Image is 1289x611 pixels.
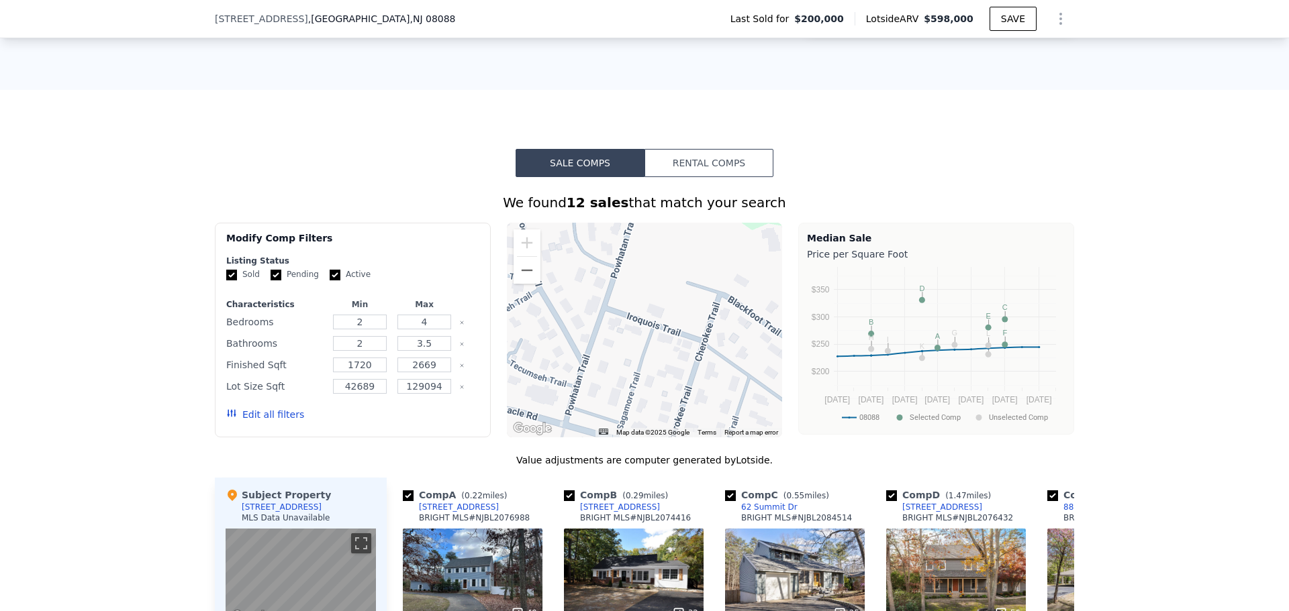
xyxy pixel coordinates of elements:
[859,413,879,422] text: 08088
[226,299,325,310] div: Characteristics
[514,257,540,284] button: Zoom out
[959,395,984,404] text: [DATE]
[215,12,308,25] span: [STREET_ADDRESS]
[859,395,884,404] text: [DATE]
[807,264,1065,431] svg: A chart.
[580,502,660,512] div: [STREET_ADDRESS]
[698,429,716,436] a: Terms (opens in new tab)
[725,502,798,512] a: 62 Summit Dr
[902,512,1013,523] div: BRIGHT MLS # NJBL2076432
[242,502,322,512] div: [STREET_ADDRESS]
[459,384,465,390] button: Clear
[242,512,330,523] div: MLS Data Unavailable
[580,512,691,523] div: BRIGHT MLS # NJBL2074416
[952,329,958,337] text: G
[330,269,371,280] label: Active
[824,395,850,404] text: [DATE]
[869,318,873,326] text: B
[626,491,644,500] span: 0.29
[644,149,773,177] button: Rental Comps
[924,395,950,404] text: [DATE]
[741,512,852,523] div: BRIGHT MLS # NJBL2084514
[419,502,499,512] div: [STREET_ADDRESS]
[990,7,1037,31] button: SAVE
[949,491,967,500] span: 1.47
[226,488,331,502] div: Subject Property
[887,335,889,343] text: I
[725,488,834,502] div: Comp C
[1063,502,1124,512] div: 88 OAK SHADE
[1002,303,1008,311] text: C
[1002,329,1007,337] text: F
[567,195,629,211] strong: 12 sales
[786,491,804,500] span: 0.55
[617,491,673,500] span: ( miles)
[741,502,798,512] div: 62 Summit Dr
[794,12,844,25] span: $200,000
[226,270,237,280] input: Sold
[395,299,454,310] div: Max
[403,502,499,512] a: [STREET_ADDRESS]
[226,269,260,280] label: Sold
[940,491,996,500] span: ( miles)
[226,377,325,396] div: Lot Size Sqft
[226,256,479,266] div: Listing Status
[226,231,479,256] div: Modify Comp Filters
[920,342,925,350] text: K
[812,339,830,349] text: $250
[730,12,795,25] span: Last Sold for
[459,363,465,368] button: Clear
[403,488,512,502] div: Comp A
[989,413,1048,422] text: Unselected Comp
[564,502,660,512] a: [STREET_ADDRESS]
[992,395,1018,404] text: [DATE]
[510,420,555,437] a: Open this area in Google Maps (opens a new window)
[510,420,555,437] img: Google
[724,429,778,436] a: Report a map error
[1063,512,1174,523] div: BRIGHT MLS # NJBL2086128
[616,429,689,436] span: Map data ©2025 Google
[599,429,608,435] button: Keyboard shortcuts
[459,320,465,325] button: Clear
[330,270,340,280] input: Active
[1027,395,1052,404] text: [DATE]
[271,269,319,280] label: Pending
[226,408,304,421] button: Edit all filters
[1047,488,1156,502] div: Comp E
[986,312,990,320] text: E
[308,12,456,25] span: , [GEOGRAPHIC_DATA]
[514,229,540,256] button: Zoom in
[465,491,483,500] span: 0.22
[902,502,982,512] div: [STREET_ADDRESS]
[215,193,1074,212] div: We found that match your search
[271,270,281,280] input: Pending
[459,341,465,347] button: Clear
[330,299,389,310] div: Min
[812,367,830,376] text: $200
[886,488,996,502] div: Comp D
[807,245,1065,264] div: Price per Square Foot
[924,13,973,24] span: $598,000
[910,413,961,422] text: Selected Comp
[226,313,325,331] div: Bedrooms
[1047,502,1124,512] a: 88 OAK SHADE
[812,285,830,294] text: $350
[456,491,512,500] span: ( miles)
[516,149,644,177] button: Sale Comps
[419,512,530,523] div: BRIGHT MLS # NJBL2076988
[986,339,990,347] text: J
[807,231,1065,245] div: Median Sale
[986,329,990,337] text: L
[886,502,982,512] a: [STREET_ADDRESS]
[935,332,941,340] text: A
[778,491,834,500] span: ( miles)
[812,313,830,322] text: $300
[226,334,325,353] div: Bathrooms
[869,333,874,341] text: H
[1047,5,1074,32] button: Show Options
[564,488,673,502] div: Comp B
[919,284,924,292] text: D
[226,355,325,374] div: Finished Sqft
[410,13,455,24] span: , NJ 08088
